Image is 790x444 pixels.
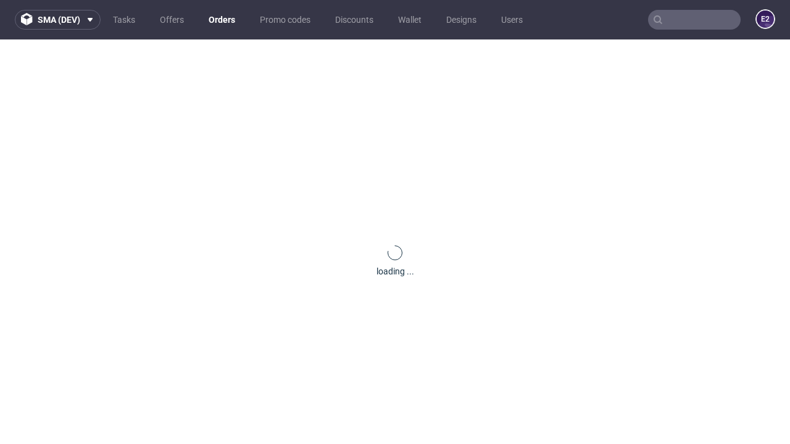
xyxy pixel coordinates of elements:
[201,10,243,30] a: Orders
[152,10,191,30] a: Offers
[376,265,414,277] div: loading ...
[106,10,143,30] a: Tasks
[757,10,774,28] figcaption: e2
[494,10,530,30] a: Users
[328,10,381,30] a: Discounts
[38,15,80,24] span: sma (dev)
[439,10,484,30] a: Designs
[15,10,101,30] button: sma (dev)
[252,10,318,30] a: Promo codes
[391,10,429,30] a: Wallet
